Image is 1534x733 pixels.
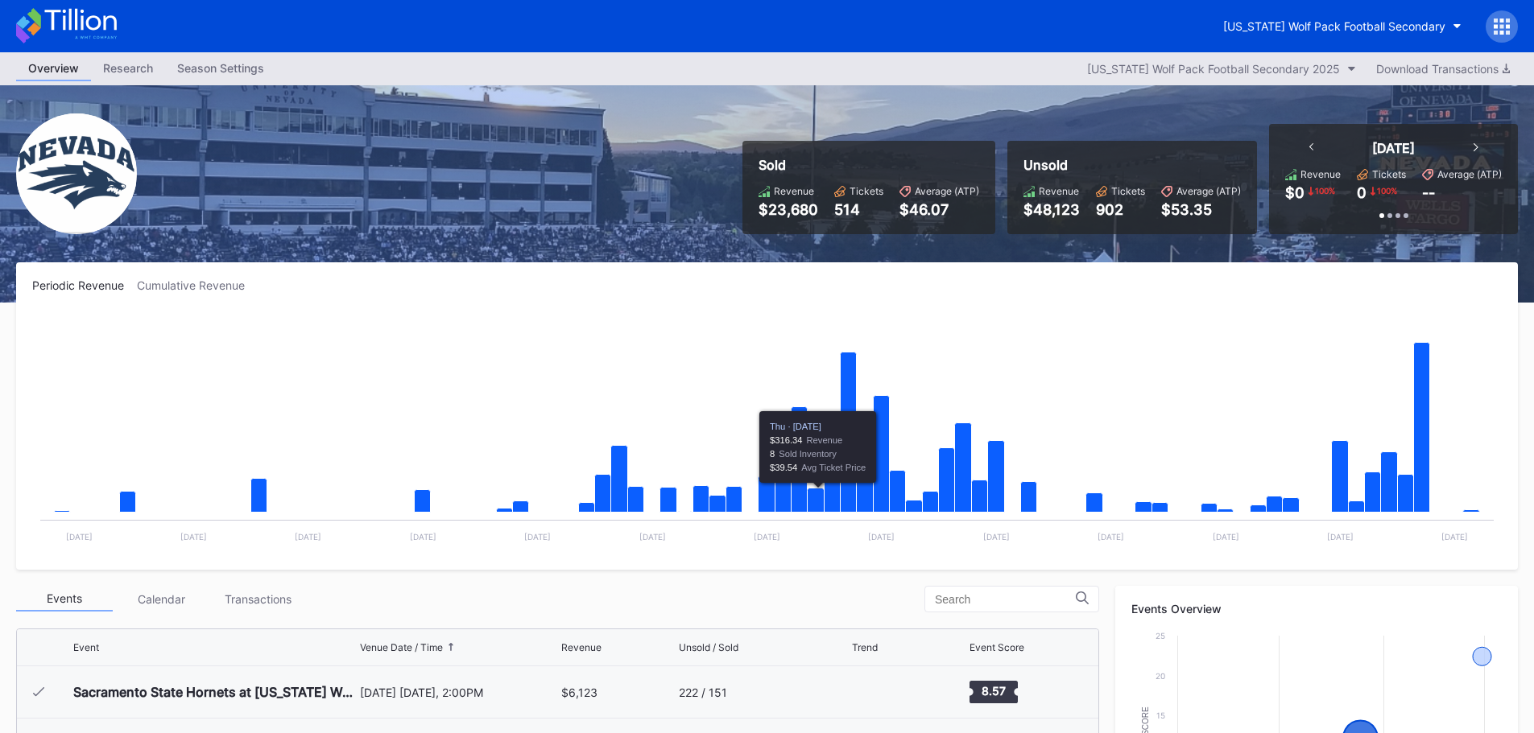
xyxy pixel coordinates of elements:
div: Revenue [774,185,814,197]
text: [DATE] [295,532,321,542]
div: [US_STATE] Wolf Pack Football Secondary [1223,19,1445,33]
div: 0 [1357,184,1367,201]
div: Venue Date / Time [360,641,443,653]
div: $53.35 [1161,201,1241,218]
div: Revenue [1300,168,1341,180]
div: Event [73,641,99,653]
text: [DATE] [66,532,93,542]
button: [US_STATE] Wolf Pack Football Secondary [1211,11,1474,41]
div: Transactions [209,587,306,612]
text: [DATE] [868,532,895,542]
text: [DATE] [410,532,436,542]
text: [DATE] [1327,532,1354,542]
text: [DATE] [639,532,666,542]
div: Tickets [1372,168,1406,180]
text: 20 [1156,671,1165,681]
div: Revenue [561,641,602,653]
div: Revenue [1039,185,1079,197]
text: 8.57 [982,684,1006,698]
div: $48,123 [1023,201,1080,218]
div: Download Transactions [1376,62,1510,76]
a: Season Settings [165,56,276,81]
div: Calendar [113,587,209,612]
text: [DATE] [1098,532,1124,542]
img: Nevada_Wolf_Pack_Football_Secondary.png [16,113,137,234]
text: [DATE] [983,532,1010,542]
div: Sacramento State Hornets at [US_STATE] Wolf Pack Football [73,684,356,700]
text: 25 [1156,631,1165,640]
button: [US_STATE] Wolf Pack Football Secondary 2025 [1079,58,1364,80]
div: -- [1422,184,1435,201]
div: Unsold / Sold [679,641,738,653]
div: 902 [1096,201,1145,218]
div: Research [91,56,165,80]
div: Unsold [1023,157,1241,173]
text: [DATE] [754,532,780,542]
div: $6,123 [561,686,597,699]
div: Periodic Revenue [32,278,137,292]
div: Average (ATP) [1437,168,1502,180]
a: Research [91,56,165,81]
div: Event Score [970,641,1024,653]
text: [DATE] [524,532,551,542]
svg: Chart title [32,312,1502,554]
div: Average (ATP) [915,185,979,197]
button: Download Transactions [1368,58,1518,80]
div: $23,680 [759,201,818,218]
svg: Chart title [852,672,900,712]
div: Season Settings [165,56,276,80]
div: Tickets [850,185,883,197]
div: Sold [759,157,979,173]
div: Events [16,587,113,612]
div: [US_STATE] Wolf Pack Football Secondary 2025 [1087,62,1340,76]
div: Average (ATP) [1176,185,1241,197]
a: Overview [16,56,91,81]
div: Trend [852,641,878,653]
div: 514 [834,201,883,218]
div: $46.07 [899,201,979,218]
div: Events Overview [1131,602,1502,616]
text: [DATE] [1213,532,1239,542]
text: 15 [1156,710,1165,720]
div: 100 % [1375,184,1399,197]
div: Tickets [1111,185,1145,197]
input: Search [935,593,1076,606]
text: [DATE] [1441,532,1468,542]
div: [DATE] [DATE], 2:00PM [360,686,558,699]
text: [DATE] [180,532,207,542]
div: Cumulative Revenue [137,278,258,292]
div: $0 [1285,184,1305,201]
div: 222 / 151 [679,686,727,699]
div: [DATE] [1372,140,1415,156]
div: 100 % [1313,184,1337,197]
